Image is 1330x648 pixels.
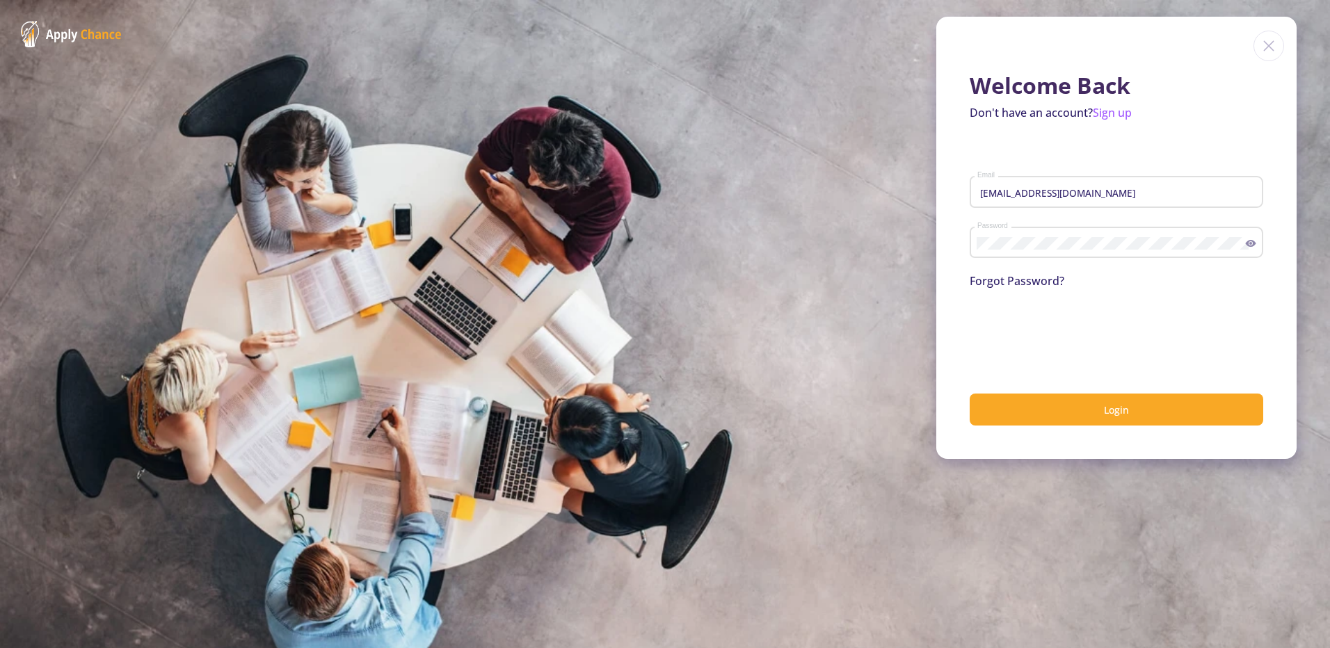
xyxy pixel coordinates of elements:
[21,21,122,47] img: ApplyChance Logo
[1253,31,1284,61] img: close icon
[970,72,1263,99] h1: Welcome Back
[970,273,1064,289] a: Forgot Password?
[970,306,1181,360] iframe: reCAPTCHA
[970,394,1263,426] button: Login
[1093,105,1132,120] a: Sign up
[1104,403,1129,416] span: Login
[970,104,1263,121] p: Don't have an account?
